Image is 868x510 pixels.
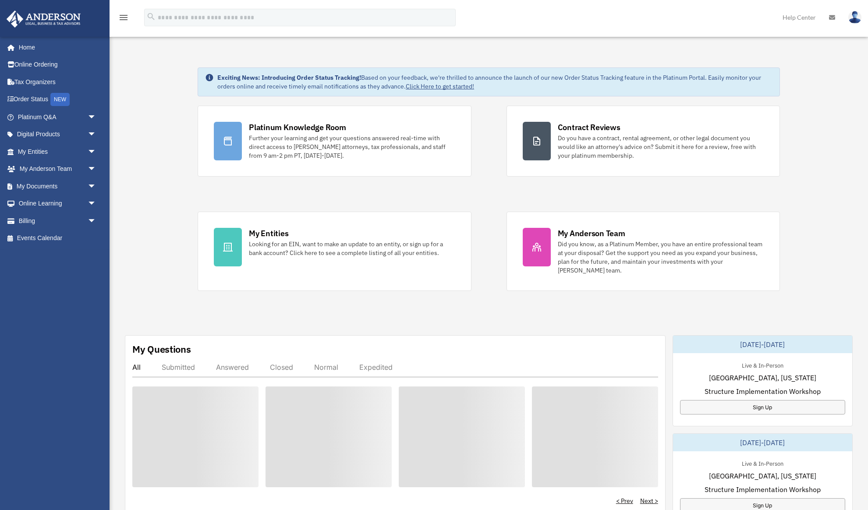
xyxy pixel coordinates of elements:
div: My Questions [132,343,191,356]
div: Based on your feedback, we're thrilled to announce the launch of our new Order Status Tracking fe... [217,73,772,91]
a: < Prev [616,496,633,505]
div: Submitted [162,363,195,372]
div: Looking for an EIN, want to make an update to an entity, or sign up for a bank account? Click her... [249,240,455,257]
div: Answered [216,363,249,372]
a: Events Calendar [6,230,110,247]
div: Closed [270,363,293,372]
span: arrow_drop_down [88,126,105,144]
span: arrow_drop_down [88,108,105,126]
img: User Pic [848,11,861,24]
a: My Documentsarrow_drop_down [6,177,110,195]
span: [GEOGRAPHIC_DATA], [US_STATE] [709,372,816,383]
img: Anderson Advisors Platinum Portal [4,11,83,28]
div: NEW [50,93,70,106]
a: Contract Reviews Do you have a contract, rental agreement, or other legal document you would like... [507,106,780,177]
div: [DATE]-[DATE] [673,336,852,353]
a: My Entitiesarrow_drop_down [6,143,110,160]
a: Platinum Q&Aarrow_drop_down [6,108,110,126]
span: Structure Implementation Workshop [705,386,821,397]
div: My Anderson Team [558,228,625,239]
span: arrow_drop_down [88,160,105,178]
div: Expedited [359,363,393,372]
span: arrow_drop_down [88,212,105,230]
div: Do you have a contract, rental agreement, or other legal document you would like an attorney's ad... [558,134,764,160]
a: Tax Organizers [6,73,110,91]
div: Normal [314,363,338,372]
span: arrow_drop_down [88,143,105,161]
a: menu [118,15,129,23]
a: Next > [640,496,658,505]
div: My Entities [249,228,288,239]
strong: Exciting News: Introducing Order Status Tracking! [217,74,361,81]
a: Online Ordering [6,56,110,74]
a: Digital Productsarrow_drop_down [6,126,110,143]
a: My Entities Looking for an EIN, want to make an update to an entity, or sign up for a bank accoun... [198,212,471,291]
a: My Anderson Teamarrow_drop_down [6,160,110,178]
a: Online Learningarrow_drop_down [6,195,110,212]
a: Home [6,39,105,56]
span: arrow_drop_down [88,195,105,213]
a: My Anderson Team Did you know, as a Platinum Member, you have an entire professional team at your... [507,212,780,291]
div: Contract Reviews [558,122,620,133]
i: menu [118,12,129,23]
span: [GEOGRAPHIC_DATA], [US_STATE] [709,471,816,481]
a: Sign Up [680,400,845,414]
div: Platinum Knowledge Room [249,122,346,133]
i: search [146,12,156,21]
div: Live & In-Person [735,458,790,467]
div: Did you know, as a Platinum Member, you have an entire professional team at your disposal? Get th... [558,240,764,275]
a: Order StatusNEW [6,91,110,109]
a: Click Here to get started! [406,82,474,90]
a: Platinum Knowledge Room Further your learning and get your questions answered real-time with dire... [198,106,471,177]
div: All [132,363,141,372]
span: arrow_drop_down [88,177,105,195]
a: Billingarrow_drop_down [6,212,110,230]
div: [DATE]-[DATE] [673,434,852,451]
div: Further your learning and get your questions answered real-time with direct access to [PERSON_NAM... [249,134,455,160]
div: Live & In-Person [735,360,790,369]
span: Structure Implementation Workshop [705,484,821,495]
